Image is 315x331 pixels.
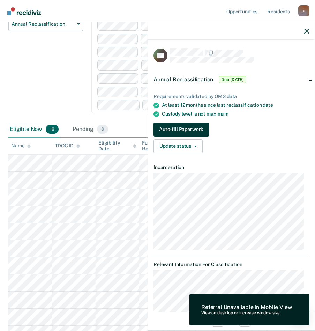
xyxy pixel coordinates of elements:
div: 5 / 16 [148,312,315,330]
div: Custody level is not [162,111,309,117]
div: Eligibility Date [98,140,136,152]
button: Update status [153,139,203,153]
dt: Relevant Information For Classification [153,262,309,267]
span: 8 [97,125,108,134]
dt: Incarceration [153,164,309,170]
span: Annual Reclassification [153,76,213,83]
div: Referral Unavailable in Mobile View [201,304,292,310]
div: Full-term Release Date [142,140,180,152]
div: TDOC ID [55,143,80,149]
button: Auto-fill Paperwork [153,123,209,137]
div: Pending [71,122,110,137]
span: Due [DATE] [219,76,246,83]
span: maximum [207,111,228,117]
span: Annual Reclassification [12,21,74,27]
a: Navigate to form link [153,123,309,137]
span: date [263,102,273,108]
button: Profile dropdown button [298,5,309,16]
span: 16 [46,125,59,134]
div: Eligible Now [8,122,60,137]
div: s [298,5,309,16]
div: At least 12 months since last reclassification [162,102,309,108]
img: Recidiviz [7,7,41,15]
div: Name [11,143,31,149]
div: Annual ReclassificationDue [DATE] [148,68,315,91]
div: Requirements validated by OMS data [153,94,309,100]
div: View on desktop or increase window size [201,311,292,316]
